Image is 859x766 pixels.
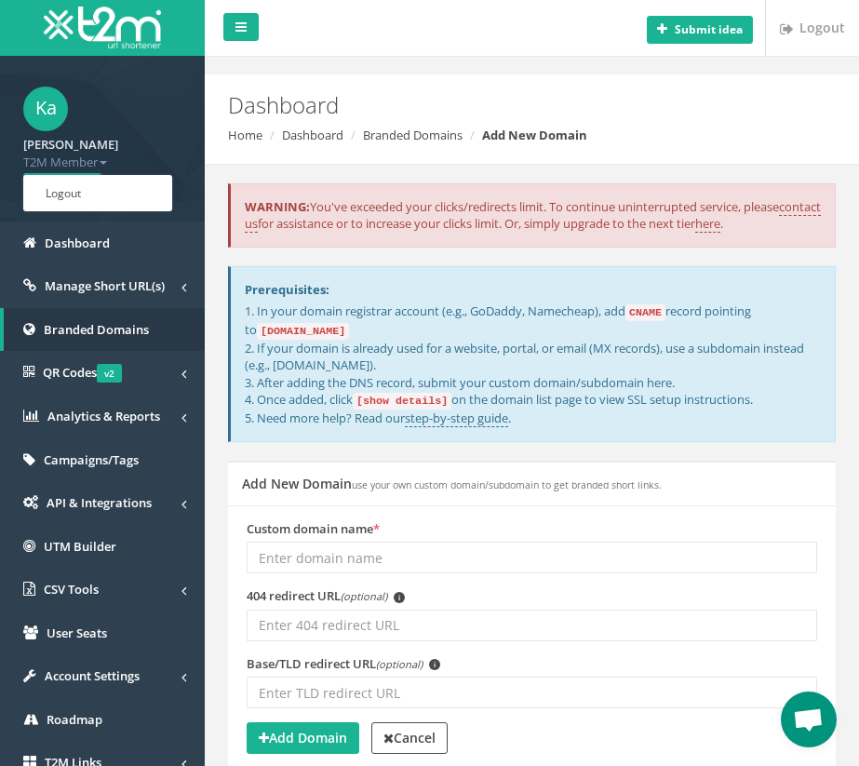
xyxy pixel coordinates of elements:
[44,7,161,48] img: T2M
[247,587,405,605] label: 404 redirect URL
[23,87,68,131] span: Ka
[45,277,165,294] span: Manage Short URL(s)
[383,729,436,746] strong: Cancel
[47,408,160,424] span: Analytics & Reports
[228,127,262,143] a: Home
[394,592,405,603] span: i
[44,321,149,338] span: Branded Domains
[247,610,817,641] input: Enter 404 redirect URL
[376,657,423,671] em: (optional)
[47,625,107,641] span: User Seats
[45,667,140,684] span: Account Settings
[781,692,837,747] div: Open chat
[675,21,743,37] b: Submit idea
[23,173,101,192] span: Standard Plan
[44,538,116,555] span: UTM Builder
[97,364,122,383] span: v2
[245,281,329,298] strong: Prerequisites:
[247,520,380,538] label: Custom domain name
[245,302,821,426] p: 1. In your domain registrar account (e.g., GoDaddy, Namecheap), add record pointing to 2. If your...
[245,198,821,234] a: contact us
[228,93,836,117] h2: Dashboard
[352,478,662,491] small: use your own custom domain/subdomain to get branded short links.
[247,722,359,754] button: Add Domain
[259,729,347,746] strong: Add Domain
[363,127,463,143] a: Branded Domains
[44,451,139,468] span: Campaigns/Tags
[247,677,817,708] input: Enter TLD redirect URL
[23,131,181,170] a: [PERSON_NAME] T2M Member
[695,215,720,233] a: here
[27,179,168,208] a: Logout
[625,304,665,321] code: CNAME
[23,136,118,153] strong: [PERSON_NAME]
[257,323,349,340] code: [DOMAIN_NAME]
[228,183,836,248] div: You've exceeded your clicks/redirects limit. To continue uninterrupted service, please for assist...
[405,410,508,427] a: step-by-step guide
[23,154,181,171] span: T2M Member
[45,235,110,251] span: Dashboard
[47,711,102,728] span: Roadmap
[47,494,152,511] span: API & Integrations
[341,589,387,603] em: (optional)
[247,542,817,573] input: Enter domain name
[429,659,440,670] span: i
[482,127,587,143] strong: Add New Domain
[44,581,99,598] span: CSV Tools
[245,198,310,215] b: WARNING:
[647,16,753,44] button: Submit idea
[242,477,662,491] h5: Add New Domain
[282,127,343,143] a: Dashboard
[43,364,122,381] span: QR Codes
[371,722,448,754] a: Cancel
[353,393,451,410] code: [show details]
[247,655,440,673] label: Base/TLD redirect URL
